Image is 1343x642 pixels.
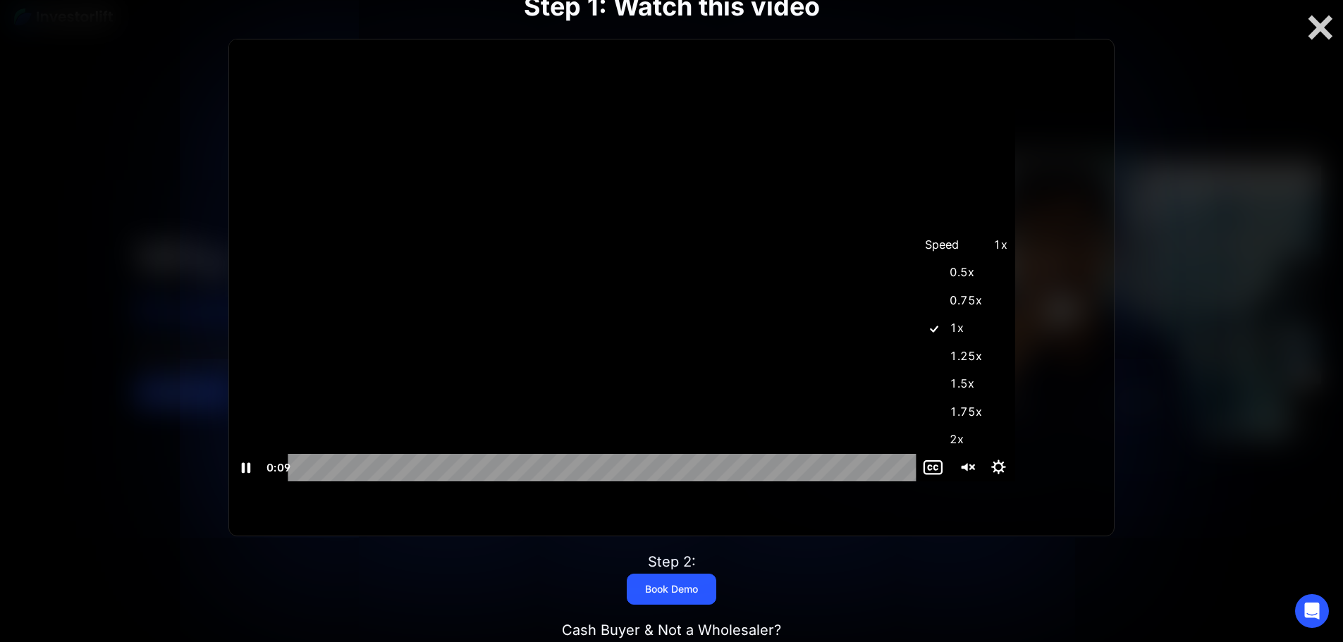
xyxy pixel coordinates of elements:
[917,426,1015,454] label: 2x
[627,574,716,605] a: Book Demo
[917,454,950,481] button: Show captions menu
[917,314,1015,342] label: 1x
[983,454,1015,481] button: Hide settings menu
[966,231,1007,259] span: 1x
[229,454,262,481] button: Pause
[917,370,1015,398] label: 1.5x
[300,454,909,481] div: Playbar
[917,287,1015,315] label: 0.75x
[648,553,696,571] div: Step 2:
[917,231,1015,259] button: Speed1x
[917,398,1015,426] label: 1.75x
[1295,594,1329,628] div: Open Intercom Messenger
[925,231,966,259] span: Speed
[917,342,1015,371] label: 1.25x
[950,454,982,481] button: Unmute
[917,259,1015,287] label: 0.5x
